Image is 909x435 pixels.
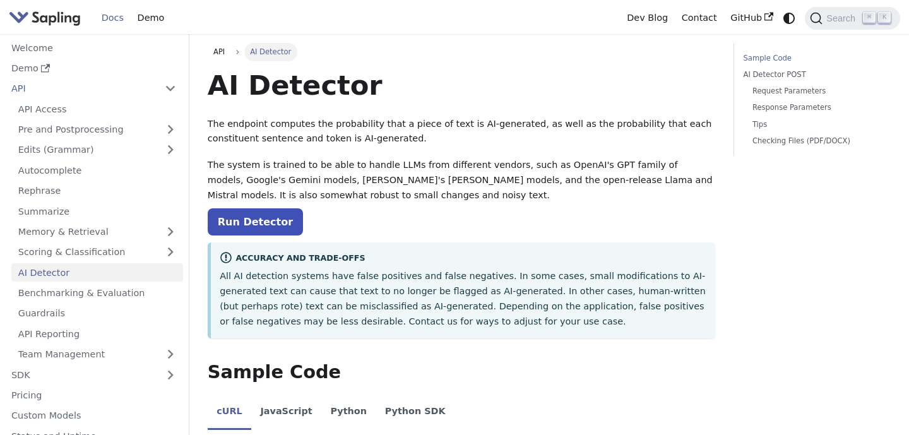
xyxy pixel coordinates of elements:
span: API [213,47,225,56]
button: Search (Command+K) [805,7,900,30]
a: AI Detector [11,263,183,282]
p: All AI detection systems have false positives and false negatives. In some cases, small modificat... [220,269,706,329]
a: API [208,43,231,61]
a: Sapling.ai [9,9,85,27]
a: Team Management [11,345,183,364]
a: Summarize [11,202,183,220]
a: Contact [675,8,724,28]
button: Switch between dark and light mode (currently system mode) [780,9,799,27]
a: Guardrails [11,304,183,323]
a: Checking Files (PDF/DOCX) [752,135,882,147]
a: Demo [131,8,171,28]
a: Response Parameters [752,102,882,114]
a: Benchmarking & Evaluation [11,284,183,302]
p: The system is trained to be able to handle LLMs from different vendors, such as OpenAI's GPT fami... [208,158,716,203]
a: Scoring & Classification [11,243,183,261]
a: Request Parameters [752,85,882,97]
button: Expand sidebar category 'SDK' [158,366,183,384]
a: API Access [11,100,183,118]
a: Sample Code [744,52,886,64]
a: AI Detector POST [744,69,886,81]
a: API Reporting [11,325,183,343]
a: Welcome [4,39,183,57]
nav: Breadcrumbs [208,43,716,61]
a: Pre and Postprocessing [11,121,183,139]
a: Custom Models [4,407,183,425]
a: Memory & Retrieval [11,223,183,241]
li: Python [321,395,376,431]
span: AI Detector [244,43,297,61]
li: JavaScript [251,395,321,431]
li: cURL [208,395,251,431]
li: Python SDK [376,395,454,431]
kbd: K [878,12,891,23]
a: SDK [4,366,158,384]
a: Tips [752,119,882,131]
a: API [4,80,158,98]
div: Accuracy and Trade-offs [220,251,706,266]
h1: AI Detector [208,68,716,102]
a: Pricing [4,386,183,405]
a: GitHub [723,8,780,28]
a: Dev Blog [620,8,674,28]
p: The endpoint computes the probability that a piece of text is AI-generated, as well as the probab... [208,117,716,147]
h2: Sample Code [208,361,716,384]
a: Rephrase [11,182,183,200]
a: Edits (Grammar) [11,141,183,159]
a: Autocomplete [11,161,183,179]
img: Sapling.ai [9,9,81,27]
button: Collapse sidebar category 'API' [158,80,183,98]
a: Docs [95,8,131,28]
a: Demo [4,59,183,78]
a: Run Detector [208,208,303,235]
span: Search [823,13,863,23]
kbd: ⌘ [863,12,876,23]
